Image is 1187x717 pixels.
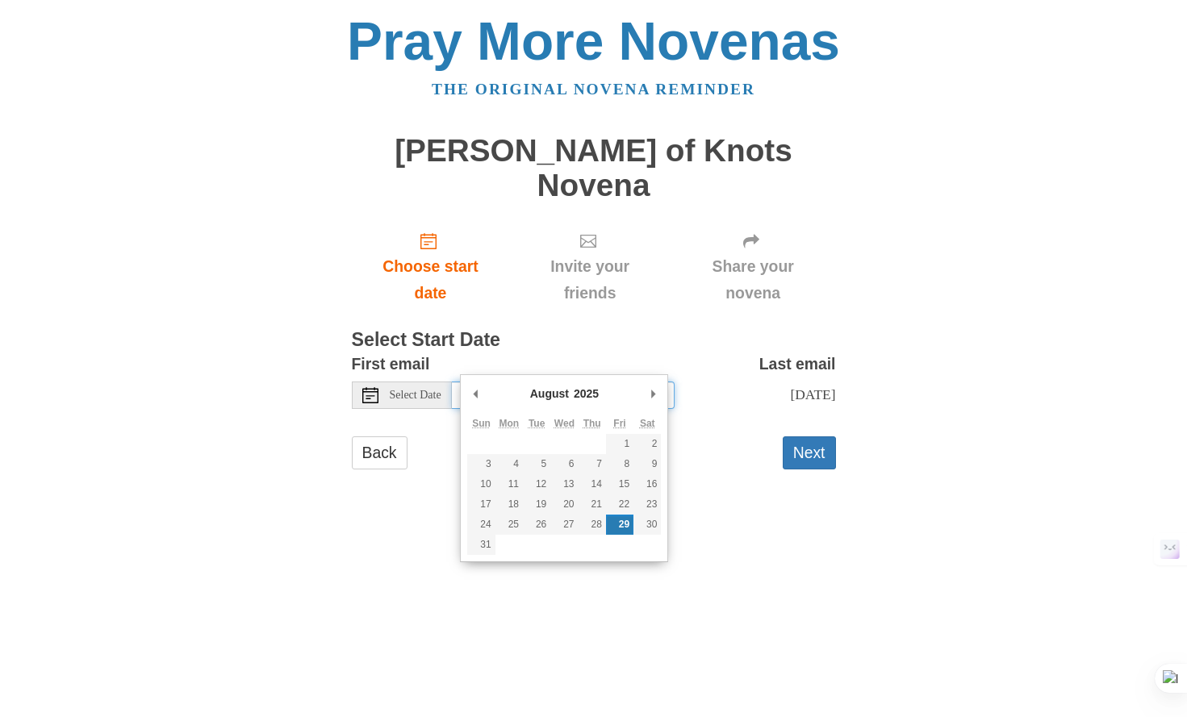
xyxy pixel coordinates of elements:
span: [DATE] [790,386,835,402]
a: Pray More Novenas [347,11,840,71]
abbr: Saturday [640,418,655,429]
span: Invite your friends [525,253,654,306]
div: August [528,381,571,406]
button: 30 [633,515,661,535]
div: 2025 [571,381,601,406]
span: Share your novena [687,253,820,306]
a: Back [352,436,408,469]
button: 27 [550,515,578,535]
button: 4 [495,454,523,474]
button: 10 [467,474,495,494]
input: Use the arrow keys to pick a date [452,381,675,409]
button: 18 [495,494,523,515]
abbr: Sunday [472,418,491,429]
button: 26 [523,515,550,535]
a: Choose start date [352,219,510,315]
button: 28 [579,515,606,535]
abbr: Friday [613,418,625,429]
button: 24 [467,515,495,535]
button: 12 [523,474,550,494]
button: 2 [633,434,661,454]
button: 16 [633,474,661,494]
button: Next Month [645,381,661,406]
button: 6 [550,454,578,474]
abbr: Monday [499,418,520,429]
button: 29 [606,515,633,535]
div: Click "Next" to confirm your start date first. [671,219,836,315]
button: 1 [606,434,633,454]
button: 9 [633,454,661,474]
button: 23 [633,494,661,515]
button: 21 [579,494,606,515]
button: 20 [550,494,578,515]
button: 5 [523,454,550,474]
a: The original novena reminder [432,81,755,98]
button: 17 [467,494,495,515]
button: Previous Month [467,381,483,406]
button: 31 [467,535,495,555]
button: 25 [495,515,523,535]
h1: [PERSON_NAME] of Knots Novena [352,134,836,202]
button: 3 [467,454,495,474]
span: Select Date [390,390,441,401]
label: Last email [759,351,836,377]
abbr: Thursday [583,418,601,429]
button: 15 [606,474,633,494]
button: Next [783,436,836,469]
button: 14 [579,474,606,494]
button: 8 [606,454,633,474]
button: 22 [606,494,633,515]
button: 7 [579,454,606,474]
button: 19 [523,494,550,515]
abbr: Wednesday [554,418,575,429]
button: 11 [495,474,523,494]
span: Choose start date [368,253,494,306]
button: 13 [550,474,578,494]
abbr: Tuesday [529,418,545,429]
h3: Select Start Date [352,330,836,351]
label: First email [352,351,430,377]
div: Click "Next" to confirm your start date first. [509,219,670,315]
